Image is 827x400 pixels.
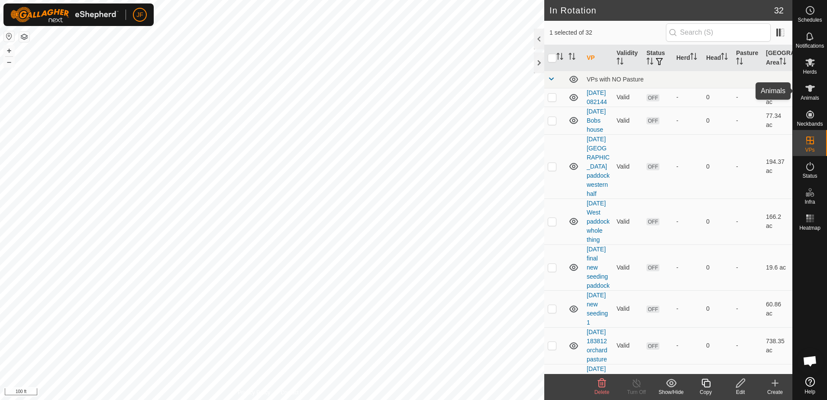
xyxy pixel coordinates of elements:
span: Neckbands [797,121,823,127]
p-sorticon: Activate to sort [779,59,786,66]
a: [DATE] West paddock whole thing [587,200,610,243]
td: 77.34 ac [762,107,792,134]
span: Schedules [798,17,822,23]
td: - [733,107,762,134]
td: 194.37 ac [762,134,792,198]
th: VP [583,45,613,71]
button: Map Layers [19,32,29,42]
a: Contact Us [281,389,306,397]
span: Status [802,173,817,179]
span: Herds [803,69,817,75]
a: [DATE] 183812 orchard pasture [587,328,607,363]
p-sorticon: Activate to sort [556,54,563,61]
span: Animals [801,95,819,101]
div: VPs with NO Pasture [587,76,789,83]
td: - [733,134,762,198]
td: Valid [613,327,643,364]
a: [DATE] new seeding 1 [587,292,608,326]
span: Infra [804,199,815,205]
a: Privacy Policy [238,389,270,397]
img: Gallagher Logo [10,7,119,23]
div: - [676,263,699,272]
span: 32 [774,4,784,17]
td: 70.75 ac [762,88,792,107]
th: Pasture [733,45,762,71]
div: - [676,93,699,102]
td: 0 [703,244,733,290]
span: JF [136,10,143,20]
p-sorticon: Activate to sort [569,54,575,61]
td: 60.86 ac [762,290,792,327]
span: OFF [646,264,659,271]
span: Delete [594,389,610,395]
span: OFF [646,163,659,170]
div: - [676,162,699,171]
div: - [676,116,699,125]
p-sorticon: Activate to sort [617,59,623,66]
a: [DATE] 082144 [587,89,607,105]
td: 738.35 ac [762,327,792,364]
td: 0 [703,107,733,134]
td: 166.2 ac [762,198,792,244]
a: Open chat [797,348,823,374]
td: Valid [613,88,643,107]
td: 0 [703,290,733,327]
th: Status [643,45,673,71]
span: OFF [646,342,659,350]
span: OFF [646,306,659,313]
td: Valid [613,134,643,198]
span: OFF [646,218,659,225]
p-sorticon: Activate to sort [646,59,653,66]
div: Copy [688,388,723,396]
div: - [676,217,699,226]
h2: In Rotation [549,5,774,16]
a: [DATE] Bobs house [587,108,606,133]
td: - [733,88,762,107]
p-sorticon: Activate to sort [736,59,743,66]
div: Edit [723,388,758,396]
td: - [733,244,762,290]
th: Head [703,45,733,71]
div: Show/Hide [654,388,688,396]
td: 19.6 ac [762,244,792,290]
td: - [733,198,762,244]
a: Help [793,374,827,398]
button: Reset Map [4,31,14,42]
span: Help [804,389,815,394]
input: Search (S) [666,23,771,42]
td: - [733,290,762,327]
div: - [676,341,699,350]
p-sorticon: Activate to sort [721,54,728,61]
span: 1 selected of 32 [549,28,666,37]
p-sorticon: Activate to sort [690,54,697,61]
span: Heatmap [799,225,821,231]
td: 0 [703,88,733,107]
a: [DATE] final new seeding paddock [587,246,610,289]
div: Turn Off [619,388,654,396]
th: [GEOGRAPHIC_DATA] Area [762,45,792,71]
span: VPs [805,147,814,153]
td: Valid [613,290,643,327]
td: Valid [613,244,643,290]
a: [DATE] [GEOGRAPHIC_DATA] paddock western half [587,136,610,197]
span: OFF [646,94,659,101]
span: Notifications [796,43,824,49]
td: Valid [613,198,643,244]
span: OFF [646,117,659,124]
td: 0 [703,198,733,244]
button: – [4,57,14,67]
th: Validity [613,45,643,71]
div: Create [758,388,792,396]
div: - [676,304,699,313]
td: 0 [703,134,733,198]
td: - [733,327,762,364]
th: Herd [673,45,703,71]
td: 0 [703,327,733,364]
td: Valid [613,107,643,134]
button: + [4,46,14,56]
